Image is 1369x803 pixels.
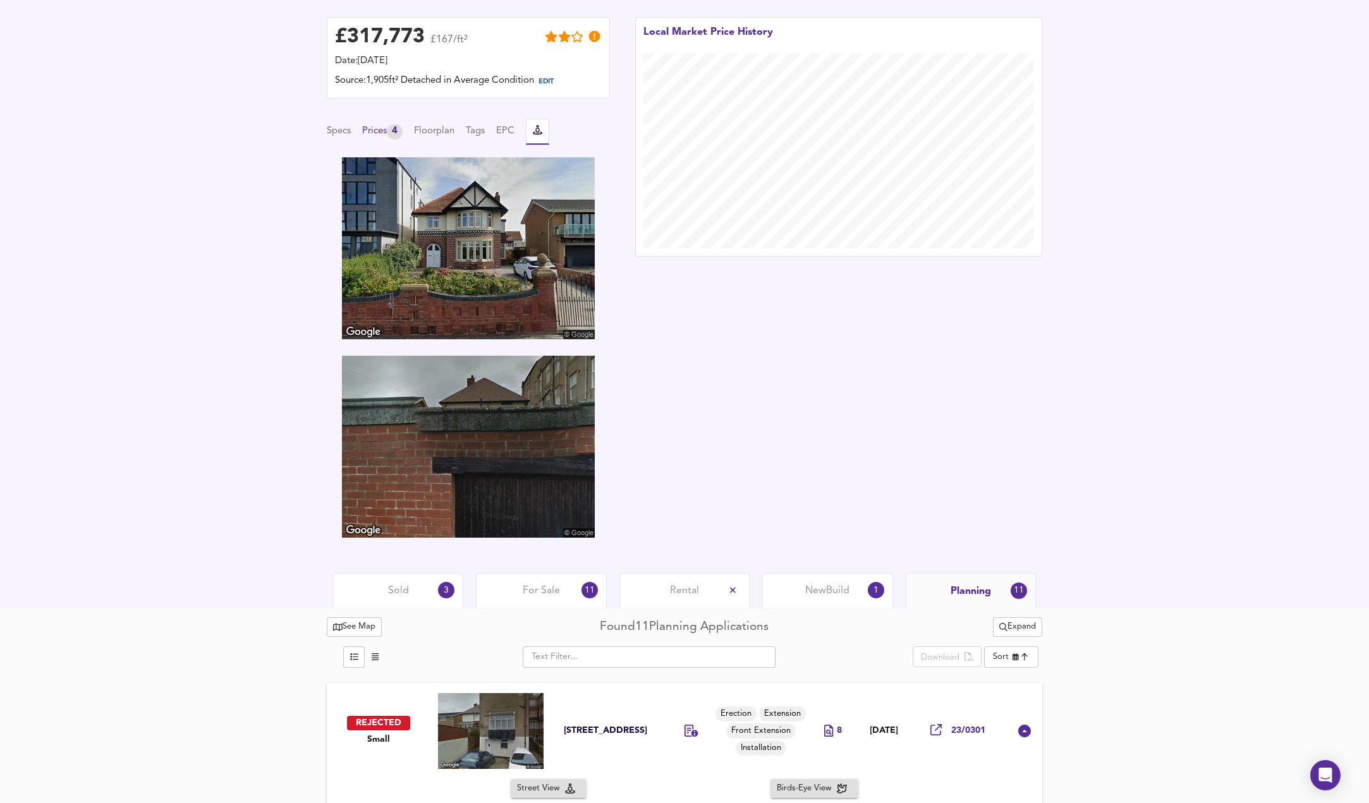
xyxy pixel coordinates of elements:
[715,706,757,721] div: Erection
[777,782,837,796] span: Birds-Eye View
[805,584,849,598] span: New Build
[643,25,773,53] div: Local Market Price History
[726,723,796,739] div: Front Extension
[993,617,1042,637] div: split button
[362,124,403,140] button: Prices4
[496,124,514,138] button: EPC
[581,582,598,598] div: 11
[684,725,698,739] div: Installation of new upper floor windows to front elevation and erection of third floor front exte...
[770,779,858,799] button: Birds-Eye View
[736,740,786,756] div: Installation
[438,582,454,598] div: 3
[523,584,560,598] span: For Sale
[342,356,595,538] img: streetview
[327,617,382,637] button: See Map
[387,124,403,140] div: 4
[868,582,884,598] div: 1
[726,725,796,737] span: Front Extension
[951,725,985,737] span: 23/0301
[564,725,652,737] div: [STREET_ADDRESS]
[984,646,1038,668] div: Sort
[388,584,409,598] span: Sold
[523,646,776,668] input: Text Filter...
[511,779,587,799] button: Street View
[999,620,1036,634] span: Expand
[759,708,806,720] span: Extension
[1011,583,1027,599] div: 11
[438,693,544,769] img: streetview
[430,35,468,53] span: £167/ft²
[335,28,425,47] div: £ 317,773
[670,584,699,598] span: Rental
[327,683,1042,779] div: REJECTEDSmall[STREET_ADDRESS]ErectionExtensionFront ExtensionInstallation8[DATE]23/0301
[414,124,454,138] button: Floorplan
[951,584,991,598] span: Planning
[837,725,842,737] span: 8
[517,782,565,796] span: Street View
[913,646,982,668] div: split button
[538,78,554,85] span: EDIT
[870,725,898,736] span: [DATE]
[327,124,351,138] button: Specs
[1310,760,1341,790] div: Open Intercom Messenger
[715,708,757,720] span: Erection
[993,617,1042,637] button: Expand
[1017,723,1032,739] svg: Show Details
[335,54,602,68] div: Date: [DATE]
[759,706,806,721] div: Extension
[362,124,403,140] div: Prices
[335,74,602,90] div: Source: 1,905ft² Detached in Average Condition
[736,742,786,754] span: Installation
[342,157,595,339] img: streetview
[993,651,1009,663] div: Sort
[600,619,769,636] div: Found 11 Planning Applications
[347,716,410,730] div: REJECTED
[333,620,375,634] span: See Map
[466,124,485,138] button: Tags
[367,734,390,746] span: Small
